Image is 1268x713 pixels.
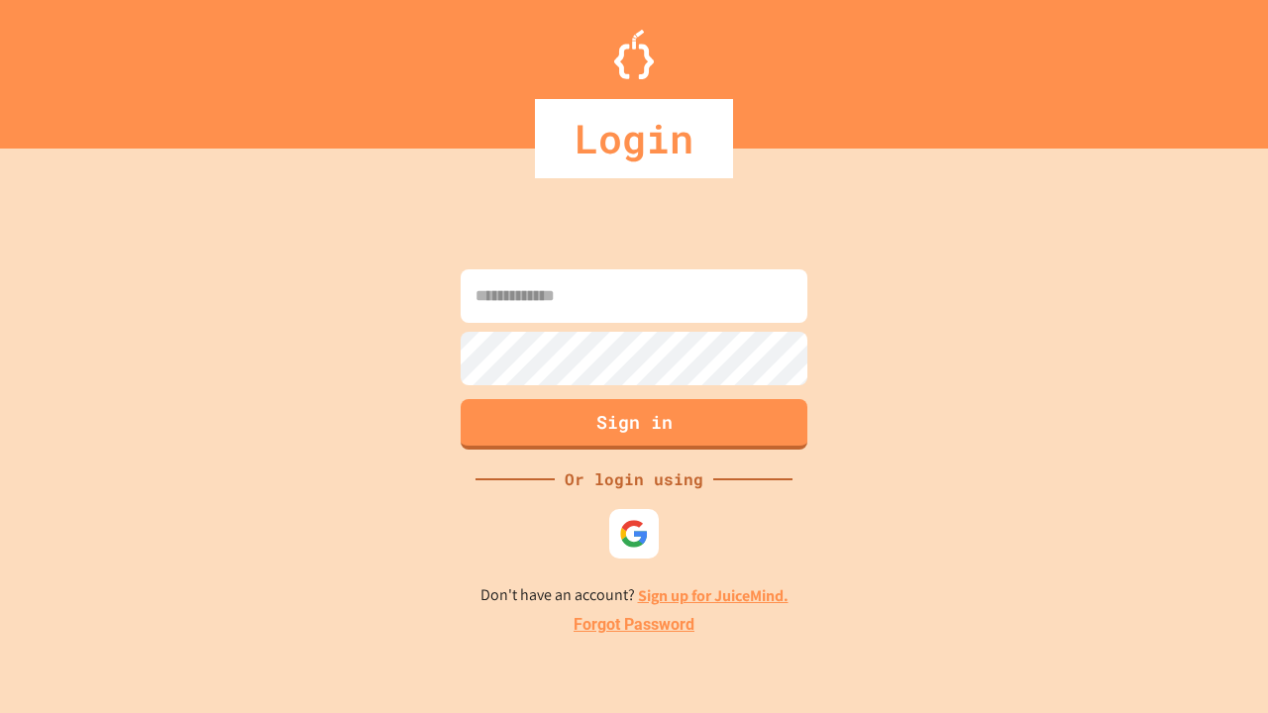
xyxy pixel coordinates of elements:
[614,30,654,79] img: Logo.svg
[480,583,789,608] p: Don't have an account?
[461,399,807,450] button: Sign in
[535,99,733,178] div: Login
[619,519,649,549] img: google-icon.svg
[555,467,713,491] div: Or login using
[574,613,694,637] a: Forgot Password
[638,585,789,606] a: Sign up for JuiceMind.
